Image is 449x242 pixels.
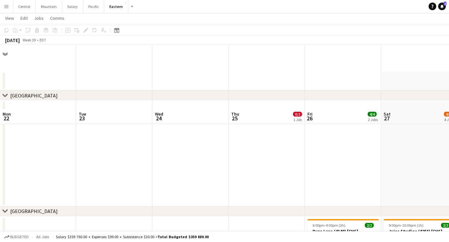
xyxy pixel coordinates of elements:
span: Total Budgeted $359 889.00 [158,234,209,239]
a: Edit [18,14,30,22]
div: 1 Job [293,117,302,122]
span: Comms [50,15,64,21]
span: Sat [384,111,391,117]
span: View [5,15,14,21]
div: 2 Jobs [368,117,378,122]
span: Jobs [34,15,44,21]
span: 25 [230,115,239,122]
button: Mountain [36,0,62,13]
a: View [3,14,17,22]
span: 0/2 [293,112,302,117]
div: [GEOGRAPHIC_DATA] [10,208,58,214]
span: 2/2 [365,223,374,228]
a: Jobs [32,14,46,22]
a: 2 [438,3,446,10]
div: EDT [40,38,46,42]
span: Week 39 [21,38,37,42]
button: Budgeted [3,233,30,240]
button: Central [13,0,36,13]
span: Mon [3,111,11,117]
span: 6:00pm-9:00pm (3h) [313,223,345,228]
span: Wed [155,111,163,117]
span: Edit [20,15,28,21]
span: 22 [2,115,11,122]
div: Salary $359 760.00 + Expenses $99.00 + Subsistence $30.00 = [56,234,209,239]
span: 24 [154,115,163,122]
span: Fri [307,111,313,117]
span: 9:00pm-10:00pm (1h) [389,223,423,228]
span: All jobs [35,234,50,239]
div: [GEOGRAPHIC_DATA] [10,92,58,99]
div: [DATE] [5,37,20,43]
button: Pacific [83,0,104,13]
a: Comms [48,14,67,22]
span: Thu [231,111,239,117]
span: 27 [383,115,391,122]
span: 23 [78,115,86,122]
span: Budgeted [10,235,29,239]
span: 26 [306,115,313,122]
button: Eastern [104,0,128,13]
span: 4/4 [368,112,377,117]
span: Tue [79,111,86,117]
button: Salary [62,0,83,13]
h3: Pure Luxe (4140) [CHS] [307,228,379,234]
span: 2 [444,2,446,6]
